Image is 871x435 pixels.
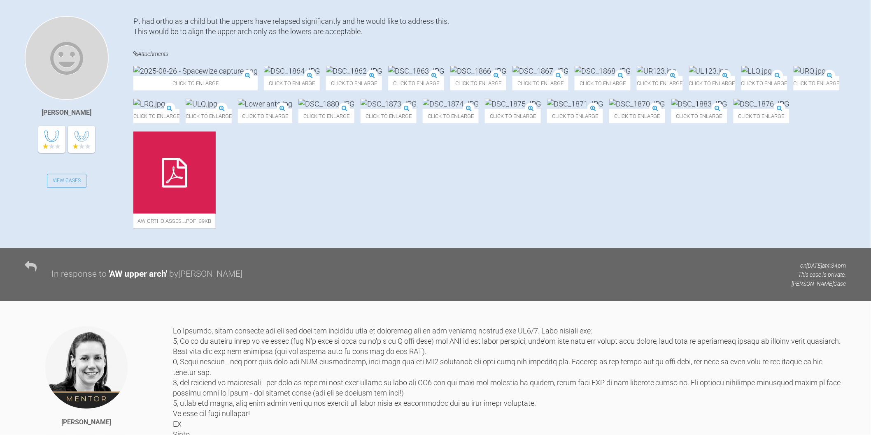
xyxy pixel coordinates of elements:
[388,66,444,76] img: DSC_1863.JPG
[264,76,320,90] span: Click to enlarge
[792,261,846,270] p: on [DATE] at 4:34pm
[575,76,631,90] span: Click to enlarge
[450,76,506,90] span: Click to enlarge
[609,109,665,123] span: Click to enlarge
[547,99,603,109] img: DSC_1871.JPG
[450,66,506,76] img: DSC_1866.JPG
[133,16,846,37] div: Pt had ortho as a child but the uppers have relapsed significantly and he would like to address t...
[133,49,846,59] h4: Attachments
[51,267,107,281] div: In response to
[133,109,179,123] span: Click to enlarge
[133,99,165,109] img: LRQ.jpg
[47,174,86,188] a: View Cases
[671,109,727,123] span: Click to enlarge
[44,326,128,410] img: Kelly Toft
[734,109,789,123] span: Click to enlarge
[741,66,772,76] img: LLQ.jpg
[62,417,112,428] div: [PERSON_NAME]
[25,16,109,100] img: Rebecca Shawcross
[186,99,217,109] img: ULQ.jpg
[298,99,354,109] img: DSC_1880.JPG
[637,76,683,90] span: Click to enlarge
[42,107,92,118] div: [PERSON_NAME]
[423,109,479,123] span: Click to enlarge
[485,109,541,123] span: Click to enlarge
[238,109,292,123] span: Click to enlarge
[109,267,167,281] div: ' AW upper arch '
[361,109,417,123] span: Click to enlarge
[133,76,258,90] span: Click to enlarge
[169,267,242,281] div: by [PERSON_NAME]
[794,66,826,76] img: URQ.jpg
[792,279,846,288] p: [PERSON_NAME] Case
[794,76,840,90] span: Click to enlarge
[361,99,417,109] img: DSC_1873.JPG
[264,66,320,76] img: DSC_1864.JPG
[792,270,846,279] p: This case is private.
[388,76,444,90] span: Click to enlarge
[423,99,479,109] img: DSC_1874.JPG
[485,99,541,109] img: DSC_1875.JPG
[741,76,787,90] span: Click to enlarge
[298,109,354,123] span: Click to enlarge
[609,99,665,109] img: DSC_1870.JPG
[671,99,727,109] img: DSC_1883.JPG
[637,66,677,76] img: UR123.jpg
[326,76,382,90] span: Click to enlarge
[575,66,631,76] img: DSC_1868.JPG
[689,76,735,90] span: Click to enlarge
[547,109,603,123] span: Click to enlarge
[326,66,382,76] img: DSC_1862.JPG
[734,99,789,109] img: DSC_1876.JPG
[238,99,292,109] img: Lower ants.jpg
[689,66,729,76] img: UL123.jpg
[133,66,258,76] img: 2025-08-26 - Spacewize capture.png
[133,214,216,228] span: AW ortho asses….pdf - 39KB
[512,76,568,90] span: Click to enlarge
[186,109,232,123] span: Click to enlarge
[512,66,568,76] img: DSC_1867.JPG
